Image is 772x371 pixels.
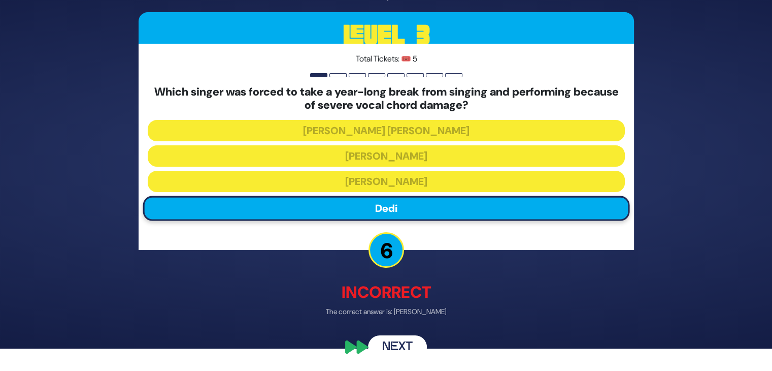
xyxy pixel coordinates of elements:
[148,171,625,193] button: [PERSON_NAME]
[148,146,625,167] button: [PERSON_NAME]
[148,120,625,142] button: [PERSON_NAME] [PERSON_NAME]
[368,233,404,268] p: 6
[143,196,629,221] button: Dedi
[148,53,625,65] p: Total Tickets: 🎟️ 5
[148,85,625,112] h5: Which singer was forced to take a year-long break from singing and performing because of severe v...
[368,336,427,359] button: Next
[139,12,634,58] h3: Level 3
[139,281,634,305] p: Incorrect
[139,307,634,318] p: The correct answer is: [PERSON_NAME]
